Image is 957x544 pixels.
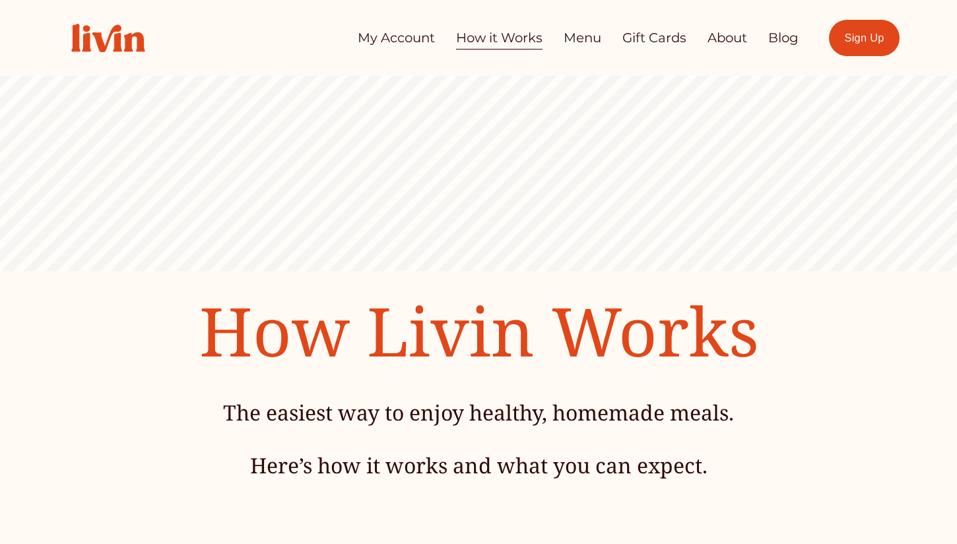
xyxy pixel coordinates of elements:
[622,25,686,51] a: Gift Cards
[829,20,900,56] a: Sign Up
[128,451,829,479] h4: Here’s how it works and what you can expect.
[708,25,747,51] a: About
[768,25,799,51] a: Blog
[456,25,543,51] a: How it Works
[57,10,159,67] img: Livin
[128,398,829,426] h4: The easiest way to enjoy healthy, homemade meals.
[199,285,759,376] span: How Livin Works
[564,25,601,51] a: Menu
[358,25,435,51] a: My Account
